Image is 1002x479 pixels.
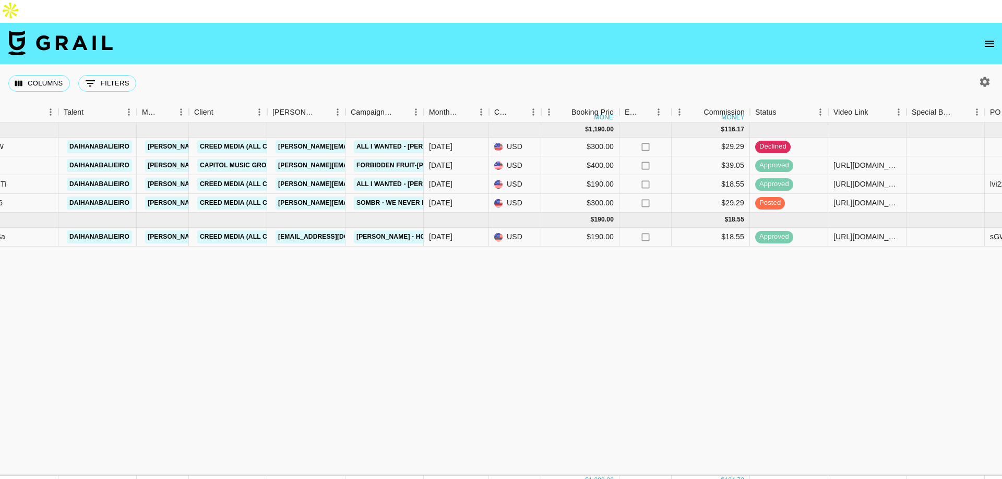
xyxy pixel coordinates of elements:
[672,194,750,213] div: $29.29
[672,228,750,247] div: $18.55
[145,178,369,191] a: [PERSON_NAME][EMAIL_ADDRESS][PERSON_NAME][DOMAIN_NAME]
[197,178,306,191] a: Creed Media (All Campaigns)
[489,138,541,156] div: USD
[557,105,571,119] button: Sort
[594,114,618,120] div: money
[67,178,132,191] a: daihanabalieiro
[145,230,369,243] a: [PERSON_NAME][EMAIL_ADDRESS][PERSON_NAME][DOMAIN_NAME]
[351,102,393,122] div: Campaign (Type)
[489,175,541,194] div: USD
[276,230,392,243] a: [EMAIL_ADDRESS][DOMAIN_NAME]
[276,178,499,191] a: [PERSON_NAME][EMAIL_ADDRESS][PERSON_NAME][DOMAIN_NAME]
[145,140,369,153] a: [PERSON_NAME][EMAIL_ADDRESS][PERSON_NAME][DOMAIN_NAME]
[755,232,793,242] span: approved
[526,104,541,120] button: Menu
[639,105,654,119] button: Sort
[459,105,473,119] button: Sort
[213,105,228,119] button: Sort
[489,228,541,247] div: USD
[354,196,446,210] a: sombr - we never dated
[494,102,511,122] div: Currency
[728,215,744,224] div: 18.55
[868,105,883,119] button: Sort
[541,104,557,120] button: Menu
[159,105,173,119] button: Sort
[511,105,526,119] button: Sort
[473,104,489,120] button: Menu
[197,140,306,153] a: Creed Media (All Campaigns)
[393,105,408,119] button: Sort
[891,104,906,120] button: Menu
[585,125,589,134] div: $
[67,230,132,243] a: daihanabalieiro
[354,140,464,153] a: All I wanted - [PERSON_NAME]
[43,104,58,120] button: Menu
[755,142,791,152] span: declined
[429,160,452,170] div: Jul '25
[813,104,828,120] button: Menu
[672,175,750,194] div: $18.55
[489,156,541,175] div: USD
[354,230,488,243] a: [PERSON_NAME] - How You Remind Me
[619,102,672,122] div: Expenses: Remove Commission?
[571,102,617,122] div: Booking Price
[67,159,132,172] a: daihanabalieiro
[833,102,868,122] div: Video Link
[197,159,278,172] a: Capitol Music Group
[429,231,452,242] div: Jun '25
[541,194,619,213] div: $300.00
[912,102,955,122] div: Special Booking Type
[429,102,459,122] div: Month Due
[137,102,189,122] div: Manager
[979,33,1000,54] button: open drawer
[197,230,306,243] a: Creed Media (All Campaigns)
[315,105,330,119] button: Sort
[591,215,594,224] div: $
[489,102,541,122] div: Currency
[724,215,728,224] div: $
[429,141,452,152] div: Jul '25
[429,179,452,189] div: Jul '25
[703,102,745,122] div: Commission
[429,198,452,208] div: Jul '25
[173,104,189,120] button: Menu
[589,125,614,134] div: 1,190.00
[408,104,424,120] button: Menu
[121,104,137,120] button: Menu
[8,30,113,55] img: Grail Talent
[489,194,541,213] div: USD
[276,140,499,153] a: [PERSON_NAME][EMAIL_ADDRESS][PERSON_NAME][DOMAIN_NAME]
[955,105,969,119] button: Sort
[594,215,614,224] div: 190.00
[67,140,132,153] a: daihanabalieiro
[145,196,369,210] a: [PERSON_NAME][EMAIL_ADDRESS][PERSON_NAME][DOMAIN_NAME]
[906,102,985,122] div: Special Booking Type
[252,104,267,120] button: Menu
[828,102,906,122] div: Video Link
[541,228,619,247] div: $190.00
[969,104,985,120] button: Menu
[833,179,901,189] div: https://www.instagram.com/reel/DMtPTrau3Np/?igsh=a2VydGg5ZWk4Nm4z
[272,102,315,122] div: [PERSON_NAME]
[354,159,473,172] a: Forbidden Fruit-[PERSON_NAME]
[833,231,901,242] div: https://www.instagram.com/reel/DK20bSEueGU/
[777,105,791,119] button: Sort
[78,75,136,92] button: Show filters
[755,161,793,170] span: approved
[672,156,750,175] div: $39.05
[755,198,785,208] span: posted
[354,178,464,191] a: All I wanted - [PERSON_NAME]
[145,159,369,172] a: [PERSON_NAME][EMAIL_ADDRESS][PERSON_NAME][DOMAIN_NAME]
[689,105,703,119] button: Sort
[8,75,70,92] button: Select columns
[142,102,159,122] div: Manager
[541,138,619,156] div: $300.00
[721,125,725,134] div: $
[424,102,489,122] div: Month Due
[83,105,98,119] button: Sort
[724,125,744,134] div: 116.17
[541,156,619,175] div: $400.00
[58,102,137,122] div: Talent
[651,104,666,120] button: Menu
[267,102,345,122] div: Booker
